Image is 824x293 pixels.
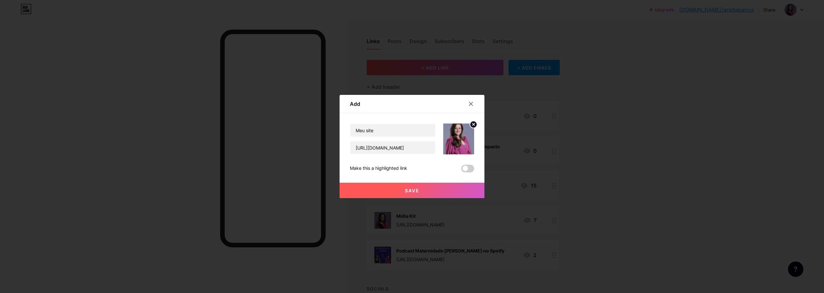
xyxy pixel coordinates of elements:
[350,100,360,108] div: Add
[350,141,435,154] input: URL
[443,124,474,154] img: link_thumbnail
[350,165,407,172] div: Make this a highlighted link
[405,188,419,193] span: Save
[350,124,435,137] input: Title
[340,183,484,198] button: Save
